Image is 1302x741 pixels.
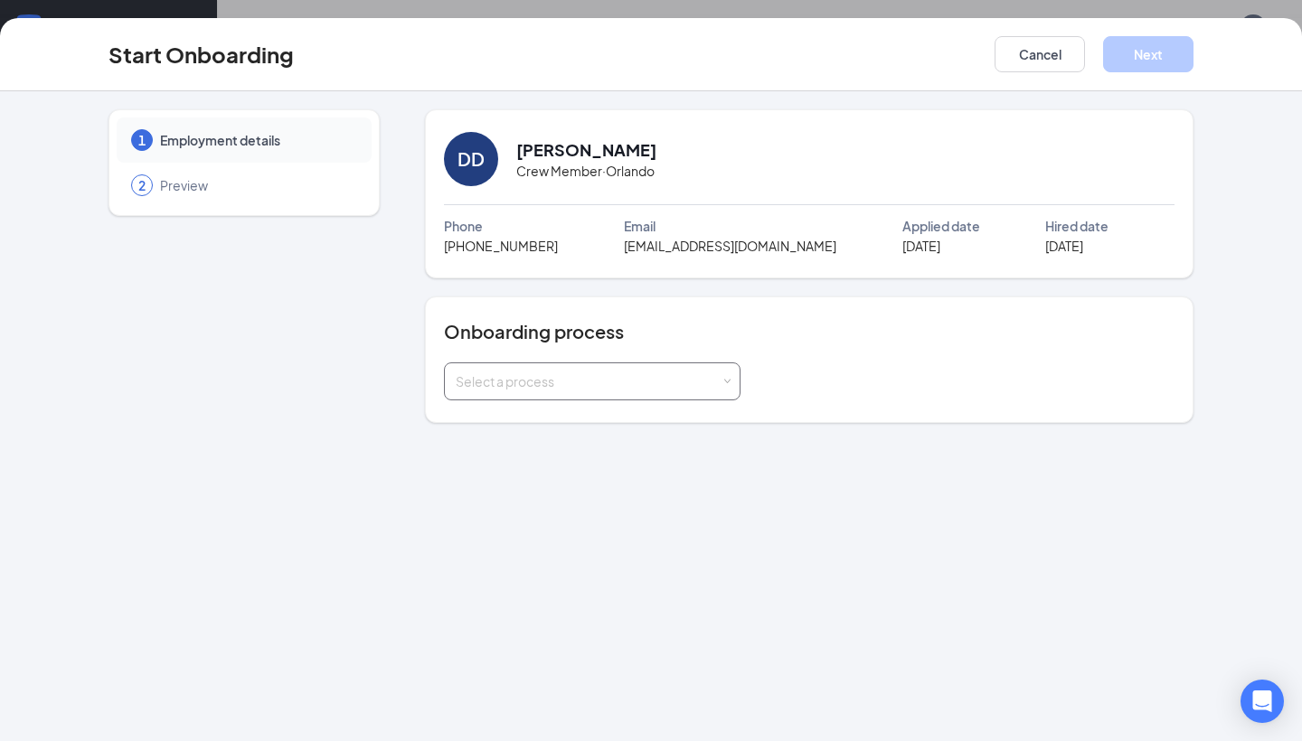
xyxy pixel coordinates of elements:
div: DD [458,146,485,172]
span: Crew Member · Orlando [516,161,655,181]
span: Applied date [902,216,980,236]
h3: Start Onboarding [108,39,294,70]
span: Hired date [1045,216,1109,236]
h4: Onboarding process [444,319,1175,344]
span: Employment details [160,131,354,149]
span: Email [624,216,656,236]
div: Select a process [456,372,721,390]
button: Next [1103,36,1193,72]
span: [DATE] [1045,236,1083,256]
span: [EMAIL_ADDRESS][DOMAIN_NAME] [624,236,836,256]
span: [PHONE_NUMBER] [444,236,558,256]
span: Phone [444,216,483,236]
span: Preview [160,176,354,194]
span: 1 [138,131,146,149]
button: Cancel [995,36,1085,72]
h2: [PERSON_NAME] [516,138,656,161]
div: Open Intercom Messenger [1241,680,1284,723]
span: 2 [138,176,146,194]
span: [DATE] [902,236,940,256]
